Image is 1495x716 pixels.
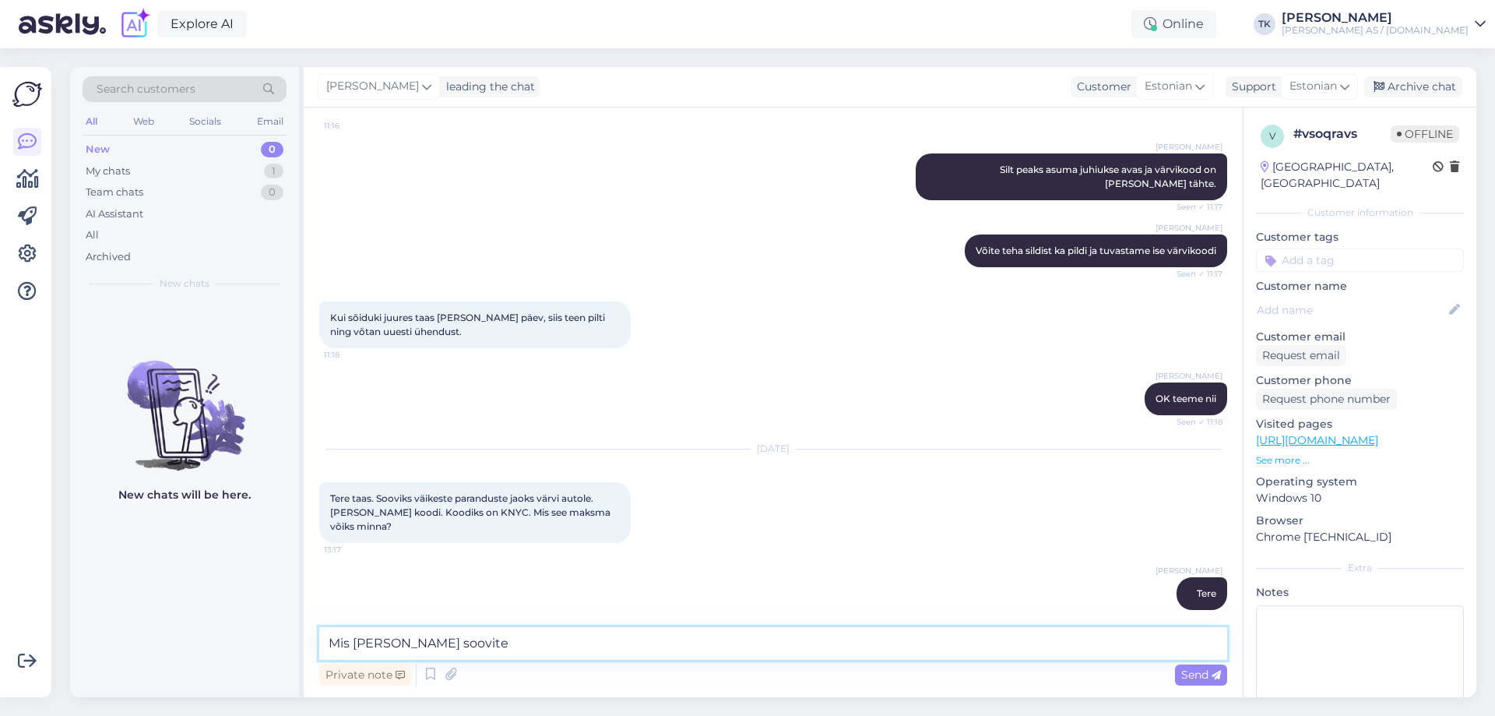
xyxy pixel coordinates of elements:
p: Customer email [1256,329,1464,345]
span: Seen ✓ 11:17 [1164,201,1222,213]
p: Browser [1256,513,1464,529]
div: Web [130,111,157,132]
p: See more ... [1256,453,1464,467]
p: Notes [1256,584,1464,601]
span: [PERSON_NAME] [1156,565,1222,577]
span: Võite teha sildist ka pildi ja tuvastame ise värvikoodi [976,245,1216,256]
div: 0 [261,185,283,200]
div: [PERSON_NAME] AS / [DOMAIN_NAME] [1282,24,1469,37]
img: No chats [70,333,299,473]
span: [PERSON_NAME] [326,78,419,95]
span: 11:18 [324,349,382,361]
span: Offline [1391,125,1459,143]
div: [PERSON_NAME] [1282,12,1469,24]
div: Request phone number [1256,389,1397,410]
span: Silt peaks asuma juhiukse avas ja värvikood on [PERSON_NAME] tähte. [1000,164,1219,189]
div: Customer information [1256,206,1464,220]
p: Customer tags [1256,229,1464,245]
div: Team chats [86,185,143,200]
div: My chats [86,164,130,179]
p: Visited pages [1256,416,1464,432]
div: Socials [186,111,224,132]
span: Search customers [97,81,195,97]
input: Add name [1257,302,1446,319]
span: Seen ✓ 11:17 [1164,268,1222,280]
div: [GEOGRAPHIC_DATA], [GEOGRAPHIC_DATA] [1261,159,1433,192]
span: Kui sõiduki juures taas [PERSON_NAME] päev, siis teen pilti ning võtan uuesti ühendust. [330,312,610,337]
div: Archive chat [1364,76,1462,97]
span: 13:17 [324,544,382,556]
div: 0 [261,142,283,157]
div: AI Assistant [86,206,143,222]
span: Tere taas. Sooviks väikeste paranduste jaoks värvi autole. [PERSON_NAME] koodi. Koodiks on KNYC. ... [330,492,613,532]
div: New [86,142,110,157]
span: [PERSON_NAME] [1156,141,1222,153]
div: All [86,227,99,243]
div: Customer [1071,79,1131,95]
input: Add a tag [1256,249,1464,272]
div: Extra [1256,561,1464,575]
span: v [1269,130,1275,142]
img: explore-ai [118,8,151,41]
div: Online [1131,10,1216,38]
p: New chats will be here. [118,487,251,503]
a: [URL][DOMAIN_NAME] [1256,433,1378,447]
span: 13:18 [1164,611,1222,623]
a: Explore AI [157,11,247,37]
span: Estonian [1289,78,1337,95]
span: Send [1181,668,1221,682]
p: Customer name [1256,278,1464,295]
div: Email [254,111,287,132]
span: Estonian [1145,78,1192,95]
span: [PERSON_NAME] [1156,370,1222,382]
div: 1 [264,164,283,179]
span: Tere [1197,587,1216,599]
textarea: Mis [PERSON_NAME] soovite [319,627,1227,660]
div: Request email [1256,345,1346,366]
div: TK [1254,13,1275,35]
div: Private note [319,665,411,686]
span: 11:16 [324,120,382,132]
div: # vsoqravs [1293,125,1391,143]
div: leading the chat [440,79,535,95]
div: Support [1226,79,1276,95]
p: Operating system [1256,474,1464,490]
div: [DATE] [319,442,1227,456]
span: [PERSON_NAME] [1156,222,1222,234]
p: Windows 10 [1256,490,1464,506]
span: Seen ✓ 11:18 [1164,416,1222,428]
p: Customer phone [1256,372,1464,389]
p: Chrome [TECHNICAL_ID] [1256,529,1464,545]
a: [PERSON_NAME][PERSON_NAME] AS / [DOMAIN_NAME] [1282,12,1486,37]
span: OK teeme nii [1156,393,1216,404]
div: All [83,111,100,132]
div: Archived [86,249,131,265]
span: New chats [160,277,209,291]
img: Askly Logo [12,79,42,109]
